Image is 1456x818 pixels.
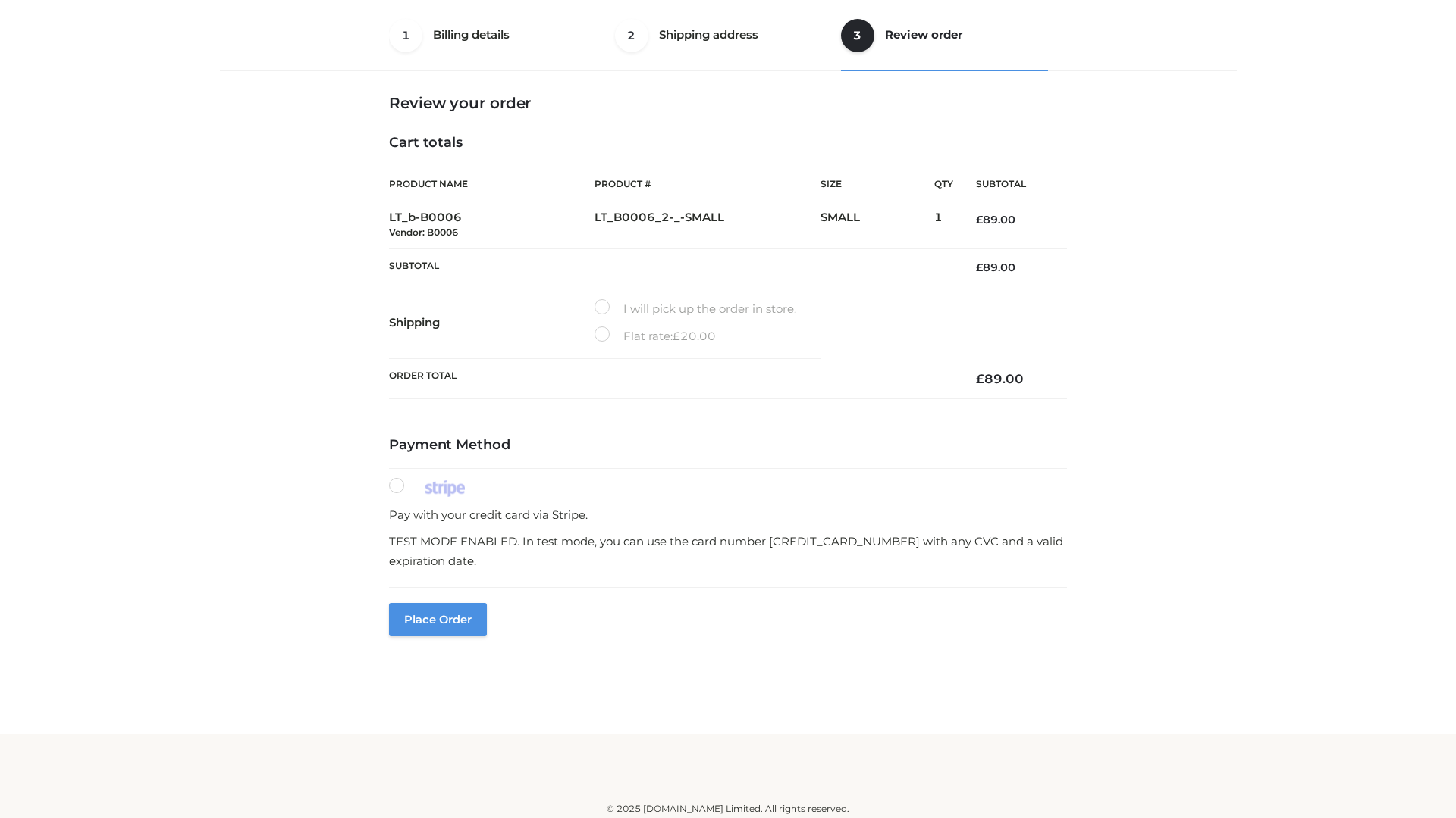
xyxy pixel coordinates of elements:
p: Pay with your credit card via Stripe. [389,505,1067,525]
th: Product Name [389,167,595,201]
th: Order Total [389,359,953,399]
h4: Payment Method [389,437,1067,454]
label: I will pick up the order in store. [595,299,796,319]
bdi: 20.00 [673,329,716,343]
small: Vendor: B0006 [389,226,458,238]
span: £ [976,213,983,226]
td: 1 [934,201,953,249]
th: Product # [595,167,821,201]
h3: Review your order [389,94,1067,112]
span: £ [673,329,680,343]
td: SMALL [821,201,934,249]
button: Place order [389,603,487,636]
label: Flat rate: [595,326,716,346]
span: £ [976,261,983,274]
h4: Cart totals [389,135,1067,151]
th: Shipping [389,286,595,359]
p: TEST MODE ENABLED. In test mode, you can use the card number [CREDIT_CARD_NUMBER] with any CVC an... [389,532,1067,570]
bdi: 89.00 [976,261,1015,274]
th: Subtotal [389,248,953,286]
th: Subtotal [953,167,1067,201]
th: Size [821,167,927,201]
bdi: 89.00 [976,213,1015,226]
td: LT_b-B0006 [389,201,595,249]
span: £ [976,371,984,386]
bdi: 89.00 [976,371,1024,386]
div: © 2025 [DOMAIN_NAME] Limited. All rights reserved. [225,801,1231,816]
td: LT_B0006_2-_-SMALL [595,201,821,249]
th: Qty [934,167,953,201]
